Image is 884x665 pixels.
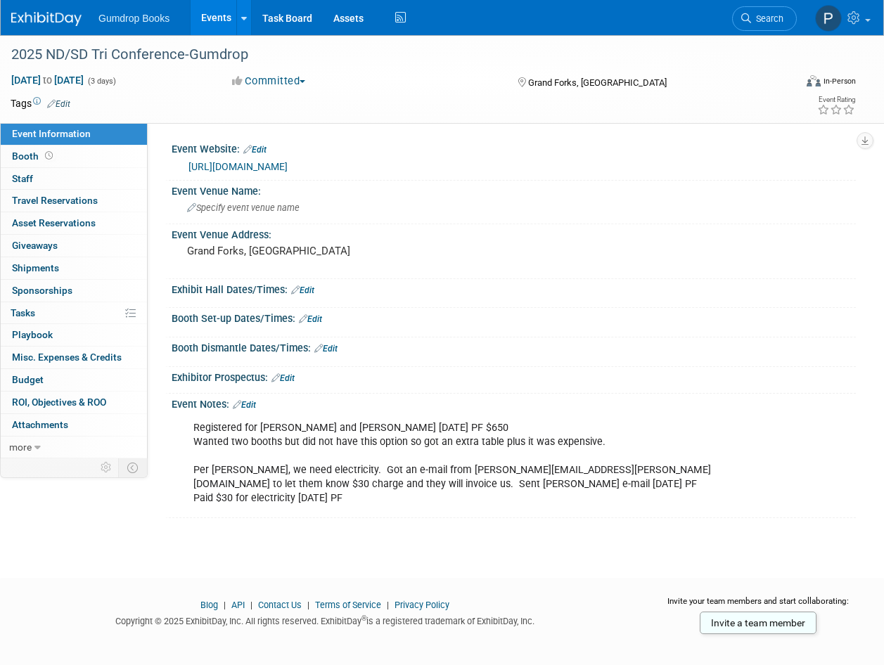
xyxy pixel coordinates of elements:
[1,190,147,212] a: Travel Reservations
[1,280,147,302] a: Sponsorships
[94,458,119,477] td: Personalize Event Tab Strip
[98,13,169,24] span: Gumdrop Books
[220,600,229,610] span: |
[395,600,449,610] a: Privacy Policy
[12,396,106,408] span: ROI, Objectives & ROO
[1,212,147,234] a: Asset Reservations
[700,612,816,634] a: Invite a team member
[172,279,856,297] div: Exhibit Hall Dates/Times:
[243,145,267,155] a: Edit
[528,77,667,88] span: Grand Forks, [GEOGRAPHIC_DATA]
[271,373,295,383] a: Edit
[1,123,147,145] a: Event Information
[172,337,856,356] div: Booth Dismantle Dates/Times:
[187,202,300,213] span: Specify event venue name
[11,612,639,628] div: Copyright © 2025 ExhibitDay, Inc. All rights reserved. ExhibitDay is a registered trademark of Ex...
[6,42,783,67] div: 2025 ND/SD Tri Conference-Gumdrop
[172,224,856,242] div: Event Venue Address:
[815,5,842,32] img: Pam Fitzgerald
[660,595,856,616] div: Invite your team members and start collaborating:
[12,150,56,162] span: Booth
[383,600,392,610] span: |
[119,458,148,477] td: Toggle Event Tabs
[1,146,147,167] a: Booth
[233,400,256,410] a: Edit
[1,168,147,190] a: Staff
[184,414,720,512] div: Registered for [PERSON_NAME] and [PERSON_NAME] [DATE] PF $650 Wanted two booths but did not have ...
[291,285,314,295] a: Edit
[1,257,147,279] a: Shipments
[47,99,70,109] a: Edit
[12,217,96,228] span: Asset Reservations
[12,285,72,296] span: Sponsorships
[732,6,797,31] a: Search
[200,600,218,610] a: Blog
[12,351,122,363] span: Misc. Expenses & Credits
[1,324,147,346] a: Playbook
[12,419,68,430] span: Attachments
[11,12,82,26] img: ExhibitDay
[299,314,322,324] a: Edit
[1,235,147,257] a: Giveaways
[172,394,856,412] div: Event Notes:
[227,74,311,89] button: Committed
[172,181,856,198] div: Event Venue Name:
[247,600,256,610] span: |
[12,240,58,251] span: Giveaways
[9,441,32,453] span: more
[1,437,147,458] a: more
[817,96,855,103] div: Event Rating
[12,195,98,206] span: Travel Reservations
[11,96,70,110] td: Tags
[807,75,821,86] img: Format-Inperson.png
[41,75,54,86] span: to
[1,347,147,368] a: Misc. Expenses & Credits
[12,262,59,273] span: Shipments
[733,73,856,94] div: Event Format
[187,245,441,257] pre: Grand Forks, [GEOGRAPHIC_DATA]
[172,367,856,385] div: Exhibitor Prospectus:
[258,600,302,610] a: Contact Us
[188,161,288,172] a: [URL][DOMAIN_NAME]
[12,128,91,139] span: Event Information
[11,307,35,318] span: Tasks
[87,77,116,86] span: (3 days)
[361,614,366,622] sup: ®
[231,600,245,610] a: API
[1,369,147,391] a: Budget
[304,600,313,610] span: |
[12,329,53,340] span: Playbook
[12,173,33,184] span: Staff
[315,600,381,610] a: Terms of Service
[1,392,147,413] a: ROI, Objectives & ROO
[314,344,338,354] a: Edit
[823,76,856,86] div: In-Person
[172,138,856,157] div: Event Website:
[12,374,44,385] span: Budget
[172,308,856,326] div: Booth Set-up Dates/Times:
[1,302,147,324] a: Tasks
[11,74,84,86] span: [DATE] [DATE]
[1,414,147,436] a: Attachments
[751,13,783,24] span: Search
[42,150,56,161] span: Booth not reserved yet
